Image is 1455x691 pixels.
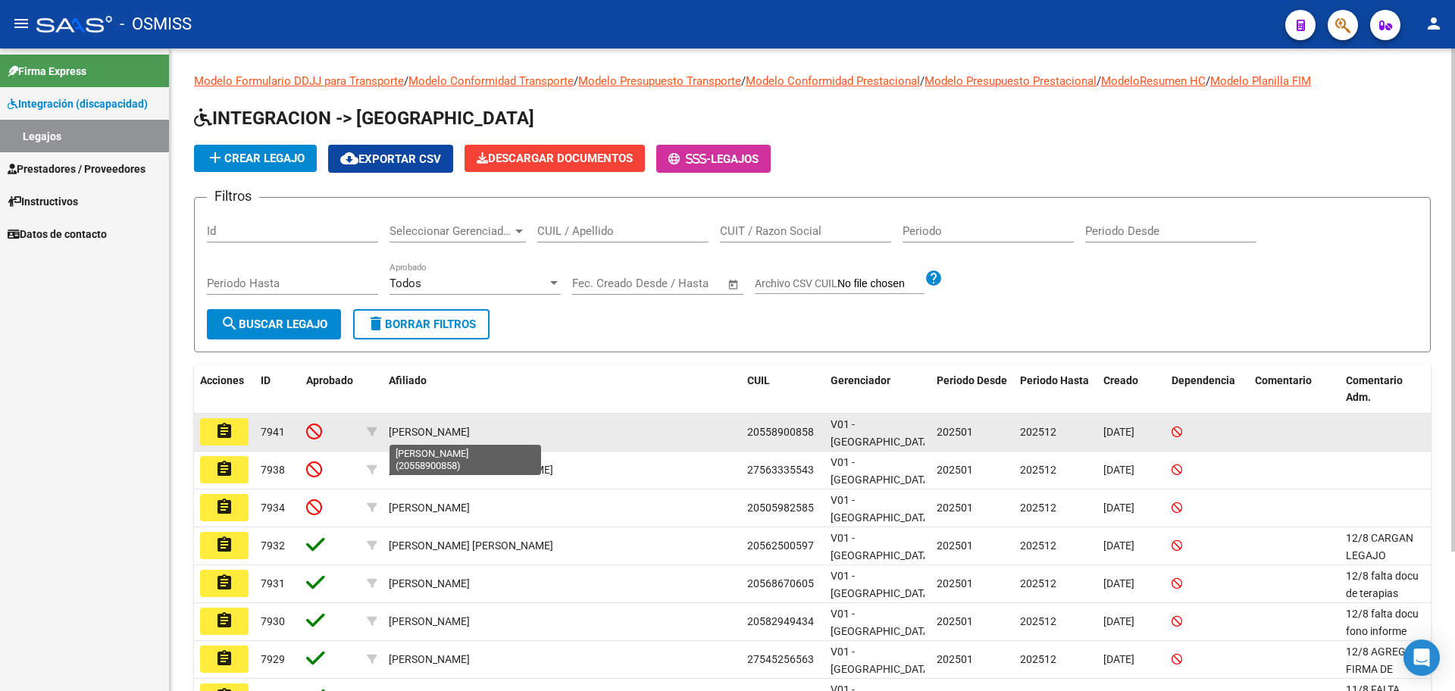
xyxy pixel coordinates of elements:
div: [PERSON_NAME] [389,499,470,517]
span: 12/8 CARGAN LEGAJO DESPUES DE SUBIR LAS FACTURAS FIRMAR MEDICO EL INFORME EI [1346,532,1413,664]
span: [DATE] [1103,502,1134,514]
span: Buscar Legajo [221,317,327,331]
span: [DATE] [1103,464,1134,476]
span: 7931 [261,577,285,589]
span: 12/8 falta docu de terapias [1346,570,1419,599]
span: Creado [1103,374,1138,386]
span: [DATE] [1103,615,1134,627]
span: [DATE] [1103,426,1134,438]
h3: Filtros [207,186,259,207]
span: Archivo CSV CUIL [755,277,837,289]
mat-icon: cloud_download [340,149,358,167]
span: 7932 [261,539,285,552]
div: [PERSON_NAME] [389,651,470,668]
span: Aprobado [306,374,353,386]
span: 202512 [1020,653,1056,665]
span: V01 - [GEOGRAPHIC_DATA] [831,532,933,561]
mat-icon: menu [12,14,30,33]
span: 202512 [1020,426,1056,438]
mat-icon: assignment [215,498,233,516]
input: End date [635,277,709,290]
a: Modelo Presupuesto Prestacional [925,74,1097,88]
mat-icon: delete [367,314,385,333]
span: 20505982585 [747,502,814,514]
span: - [668,152,711,166]
span: Comentario Adm. [1346,374,1403,404]
div: Open Intercom Messenger [1403,639,1440,676]
mat-icon: assignment [215,460,233,478]
span: Integración (discapacidad) [8,95,148,112]
mat-icon: assignment [215,649,233,668]
a: Modelo Conformidad Prestacional [746,74,920,88]
div: [PERSON_NAME] [389,613,470,630]
datatable-header-cell: Creado [1097,364,1166,414]
span: V01 - [GEOGRAPHIC_DATA] [831,570,933,599]
span: 7934 [261,502,285,514]
span: Dependencia [1172,374,1235,386]
datatable-header-cell: Gerenciador [824,364,931,414]
span: ID [261,374,271,386]
span: 202512 [1020,502,1056,514]
span: Borrar Filtros [367,317,476,331]
span: 202501 [937,464,973,476]
datatable-header-cell: Comentario [1249,364,1340,414]
a: Modelo Presupuesto Transporte [578,74,741,88]
span: 27563335543 [747,464,814,476]
datatable-header-cell: Afiliado [383,364,741,414]
span: V01 - [GEOGRAPHIC_DATA] [831,456,933,486]
span: Prestadores / Proveedores [8,161,145,177]
a: Modelo Planilla FIM [1210,74,1311,88]
datatable-header-cell: Comentario Adm. [1340,364,1431,414]
span: 7929 [261,653,285,665]
mat-icon: person [1425,14,1443,33]
datatable-header-cell: CUIL [741,364,824,414]
span: Legajos [711,152,759,166]
datatable-header-cell: Periodo Desde [931,364,1014,414]
span: 20568670605 [747,577,814,589]
span: Comentario [1255,374,1312,386]
span: Acciones [200,374,244,386]
div: [PERSON_NAME] [389,575,470,593]
span: 202501 [937,426,973,438]
mat-icon: help [925,269,943,287]
mat-icon: assignment [215,422,233,440]
span: 7941 [261,426,285,438]
span: 202512 [1020,539,1056,552]
button: Descargar Documentos [465,145,645,172]
mat-icon: add [206,149,224,167]
mat-icon: assignment [215,574,233,592]
span: Crear Legajo [206,152,305,165]
button: Borrar Filtros [353,309,490,339]
span: Periodo Hasta [1020,374,1089,386]
span: 20562500597 [747,539,814,552]
span: [DATE] [1103,653,1134,665]
span: INTEGRACION -> [GEOGRAPHIC_DATA] [194,108,534,129]
div: [PERSON_NAME] [PERSON_NAME] [389,461,553,479]
span: 202501 [937,653,973,665]
span: 202512 [1020,615,1056,627]
div: [PERSON_NAME] [389,424,470,441]
span: [DATE] [1103,577,1134,589]
mat-icon: search [221,314,239,333]
button: -Legajos [656,145,771,173]
span: [DATE] [1103,539,1134,552]
span: 20558900858 [747,426,814,438]
span: Gerenciador [831,374,890,386]
datatable-header-cell: Periodo Hasta [1014,364,1097,414]
input: Start date [572,277,621,290]
datatable-header-cell: ID [255,364,300,414]
span: - OSMISS [120,8,192,41]
span: Firma Express [8,63,86,80]
span: 7938 [261,464,285,476]
button: Open calendar [725,276,743,293]
span: V01 - [GEOGRAPHIC_DATA] [831,646,933,675]
span: 202512 [1020,464,1056,476]
button: Exportar CSV [328,145,453,173]
mat-icon: assignment [215,536,233,554]
a: Modelo Conformidad Transporte [408,74,574,88]
span: 20582949434 [747,615,814,627]
span: Afiliado [389,374,427,386]
button: Buscar Legajo [207,309,341,339]
a: Modelo Formulario DDJJ para Transporte [194,74,404,88]
span: CUIL [747,374,770,386]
